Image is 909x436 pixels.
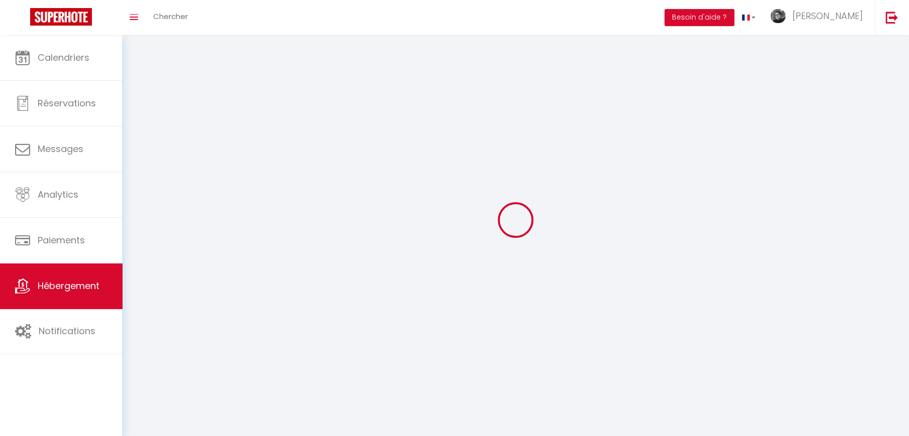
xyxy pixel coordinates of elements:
[38,279,99,292] span: Hébergement
[153,11,188,22] span: Chercher
[792,10,862,22] span: [PERSON_NAME]
[664,9,734,26] button: Besoin d'aide ?
[38,234,85,246] span: Paiements
[30,8,92,26] img: Super Booking
[38,51,89,64] span: Calendriers
[8,4,38,34] button: Ouvrir le widget de chat LiveChat
[38,188,78,201] span: Analytics
[38,142,83,155] span: Messages
[39,325,95,337] span: Notifications
[885,11,898,24] img: logout
[770,9,785,23] img: ...
[38,97,96,109] span: Réservations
